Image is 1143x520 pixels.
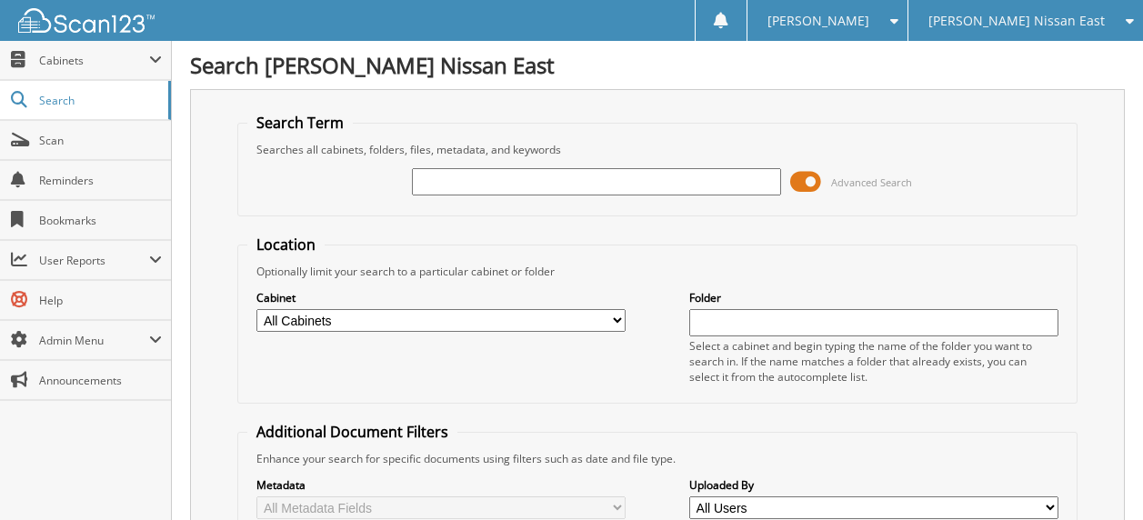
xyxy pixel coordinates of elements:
span: [PERSON_NAME] [767,15,869,26]
span: Bookmarks [39,213,162,228]
legend: Search Term [247,113,353,133]
span: Help [39,293,162,308]
label: Cabinet [256,290,626,305]
div: Optionally limit your search to a particular cabinet or folder [247,264,1067,279]
div: Enhance your search for specific documents using filters such as date and file type. [247,451,1067,466]
label: Uploaded By [689,477,1058,493]
legend: Location [247,235,325,255]
span: Advanced Search [831,175,912,189]
label: Folder [689,290,1058,305]
div: Select a cabinet and begin typing the name of the folder you want to search in. If the name match... [689,338,1058,385]
span: Announcements [39,373,162,388]
span: Reminders [39,173,162,188]
span: [PERSON_NAME] Nissan East [928,15,1105,26]
span: Cabinets [39,53,149,68]
legend: Additional Document Filters [247,422,457,442]
img: scan123-logo-white.svg [18,8,155,33]
label: Metadata [256,477,626,493]
span: Admin Menu [39,333,149,348]
span: User Reports [39,253,149,268]
h1: Search [PERSON_NAME] Nissan East [190,50,1125,80]
span: Search [39,93,159,108]
div: Searches all cabinets, folders, files, metadata, and keywords [247,142,1067,157]
span: Scan [39,133,162,148]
